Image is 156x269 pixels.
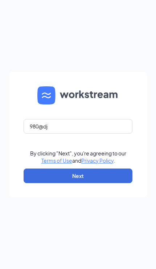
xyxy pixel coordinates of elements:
[30,150,126,164] div: By clicking "Next", you're agreeing to our and .
[81,157,114,164] a: Privacy Policy
[37,86,119,104] img: WS logo and Workstream text
[24,119,132,134] input: Email
[41,157,72,164] a: Terms of Use
[24,169,132,183] button: Next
